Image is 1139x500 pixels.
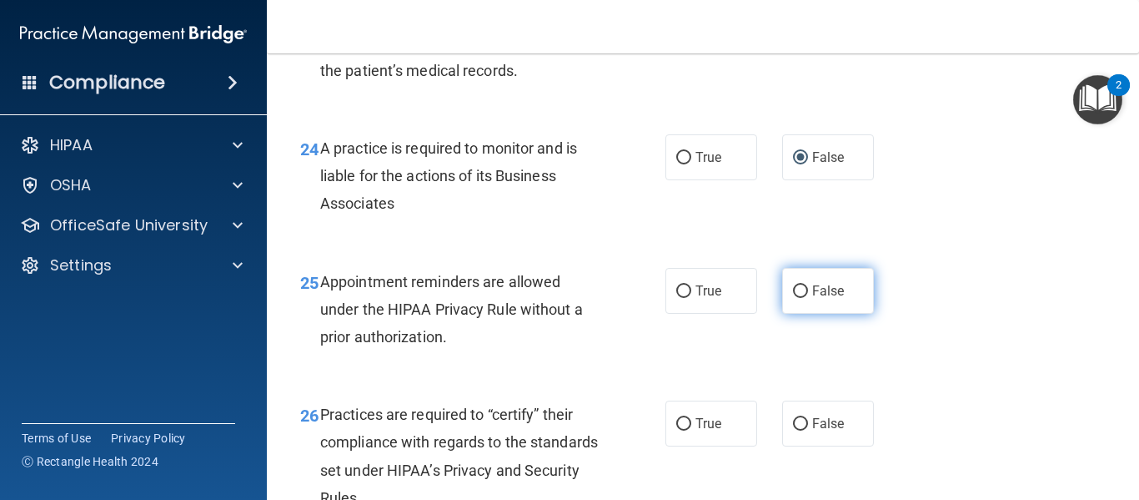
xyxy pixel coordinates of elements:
a: OfficeSafe University [20,215,243,235]
a: Terms of Use [22,430,91,447]
span: 24 [300,139,319,159]
a: OSHA [20,175,243,195]
span: Appointment reminders are allowed under the HIPAA Privacy Rule without a prior authorization. [320,273,583,346]
span: A practice is required to monitor and is liable for the actions of its Business Associates [320,139,577,212]
button: Open Resource Center, 2 new notifications [1073,75,1122,124]
img: PMB logo [20,18,247,51]
span: True [695,149,721,165]
input: False [793,152,808,164]
div: 2 [1116,85,1121,107]
p: Settings [50,255,112,275]
a: HIPAA [20,135,243,155]
p: OfficeSafe University [50,215,208,235]
span: True [695,283,721,299]
a: Privacy Policy [111,430,186,447]
span: False [812,416,845,432]
span: 25 [300,273,319,293]
input: False [793,285,808,298]
span: True [695,416,721,432]
span: False [812,283,845,299]
h4: Compliance [49,71,165,94]
input: True [676,285,691,298]
input: True [676,418,691,431]
span: 26 [300,406,319,426]
input: True [676,152,691,164]
p: HIPAA [50,135,93,155]
span: False [812,149,845,165]
a: Settings [20,255,243,275]
input: False [793,418,808,431]
iframe: Drift Widget Chat Controller [1056,385,1119,448]
span: Ⓒ Rectangle Health 2024 [22,453,158,470]
p: OSHA [50,175,92,195]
